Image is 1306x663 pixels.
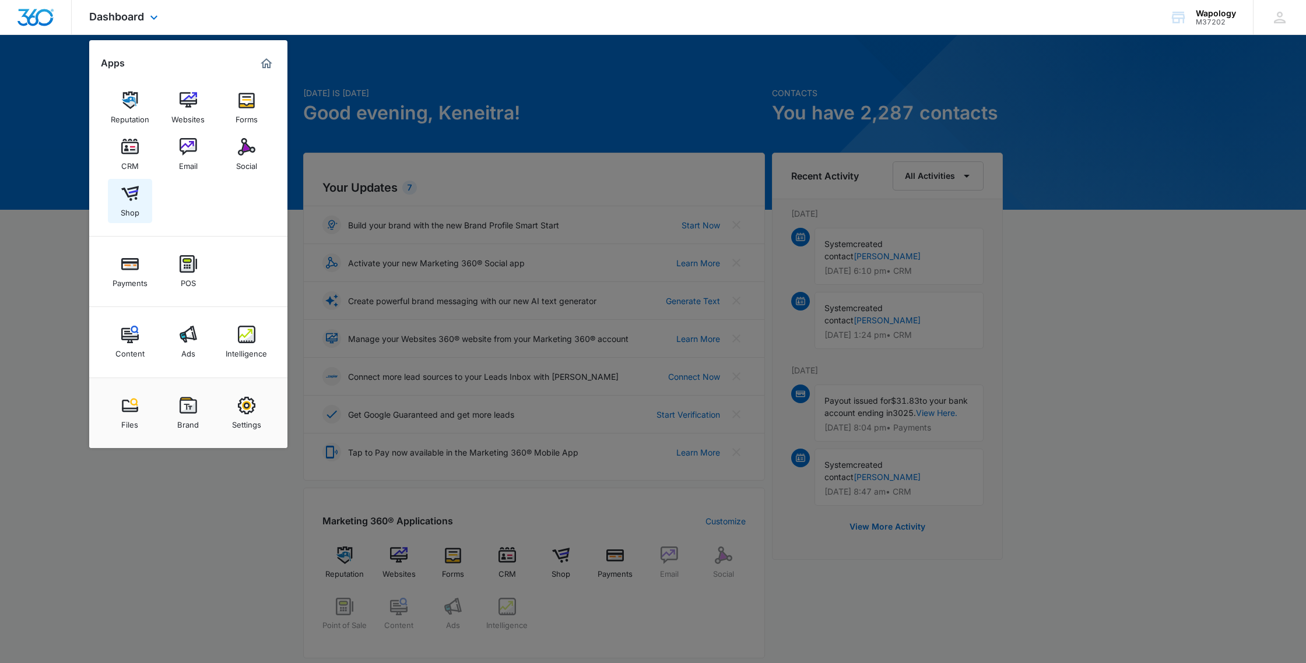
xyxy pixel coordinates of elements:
[1196,18,1236,26] div: account id
[108,320,152,364] a: Content
[108,391,152,435] a: Files
[177,414,199,429] div: Brand
[236,156,257,171] div: Social
[181,343,195,358] div: Ads
[166,86,210,130] a: Websites
[108,132,152,177] a: CRM
[121,414,138,429] div: Files
[108,179,152,223] a: Shop
[166,320,210,364] a: Ads
[226,343,267,358] div: Intelligence
[166,391,210,435] a: Brand
[224,86,269,130] a: Forms
[89,10,144,23] span: Dashboard
[232,414,261,429] div: Settings
[108,249,152,294] a: Payments
[108,86,152,130] a: Reputation
[166,132,210,177] a: Email
[171,109,205,124] div: Websites
[224,132,269,177] a: Social
[257,54,276,73] a: Marketing 360® Dashboard
[121,156,139,171] div: CRM
[224,391,269,435] a: Settings
[111,109,149,124] div: Reputation
[236,109,258,124] div: Forms
[121,202,139,217] div: Shop
[166,249,210,294] a: POS
[101,58,125,69] h2: Apps
[115,343,145,358] div: Content
[181,273,196,288] div: POS
[179,156,198,171] div: Email
[1196,9,1236,18] div: account name
[224,320,269,364] a: Intelligence
[113,273,148,288] div: Payments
